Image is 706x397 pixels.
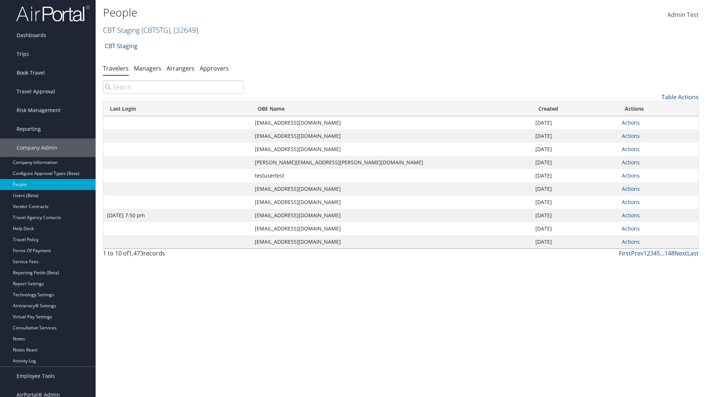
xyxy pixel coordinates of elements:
th: OBE Name: activate to sort column ascending [251,102,532,116]
a: Actions [622,132,640,139]
span: Book Travel [17,64,45,82]
td: [DATE] [532,209,618,222]
td: [DATE] [532,129,618,143]
a: Next [674,249,687,257]
span: ( CBTSTG ) [142,25,170,35]
a: 4 [653,249,657,257]
td: [DATE] [532,156,618,169]
a: 148 [664,249,674,257]
span: 1,473 [129,249,143,257]
th: Actions [618,102,698,116]
a: Arrangers [167,64,195,72]
a: 2 [647,249,650,257]
td: [EMAIL_ADDRESS][DOMAIN_NAME] [251,129,532,143]
a: Actions [622,146,640,153]
span: Dashboards [17,26,46,44]
th: Created: activate to sort column ascending [532,102,618,116]
td: [EMAIL_ADDRESS][DOMAIN_NAME] [251,196,532,209]
a: Last [687,249,699,257]
td: [DATE] 7:50 pm [103,209,251,222]
td: [PERSON_NAME][EMAIL_ADDRESS][PERSON_NAME][DOMAIN_NAME] [251,156,532,169]
a: Actions [622,119,640,126]
td: [DATE] [532,196,618,209]
span: … [660,249,664,257]
a: Actions [622,185,640,192]
span: Employee Tools [17,367,55,385]
a: Table Actions [662,93,699,101]
span: Risk Management [17,101,61,119]
span: Travel Approval [17,82,55,101]
a: CBT Staging [105,39,138,53]
a: 1 [643,249,647,257]
input: Search [103,81,244,94]
a: Admin Test [667,4,699,26]
td: [DATE] [532,222,618,235]
a: Travelers [103,64,129,72]
div: 1 to 10 of records [103,249,244,261]
a: 5 [657,249,660,257]
td: [DATE] [532,182,618,196]
td: [DATE] [532,169,618,182]
a: Managers [134,64,161,72]
h1: People [103,5,500,20]
span: , [ 32649 ] [170,25,198,35]
a: Prev [631,249,643,257]
a: First [619,249,631,257]
a: Actions [622,172,640,179]
th: Last Login: activate to sort column ascending [103,102,251,116]
td: testusertest [251,169,532,182]
td: [DATE] [532,235,618,248]
td: [EMAIL_ADDRESS][DOMAIN_NAME] [251,235,532,248]
a: Actions [622,238,640,245]
span: Reporting [17,120,41,138]
a: Actions [622,198,640,205]
img: airportal-logo.png [16,5,90,22]
span: Company Admin [17,139,57,157]
a: Actions [622,212,640,219]
td: [EMAIL_ADDRESS][DOMAIN_NAME] [251,209,532,222]
td: [EMAIL_ADDRESS][DOMAIN_NAME] [251,222,532,235]
td: [EMAIL_ADDRESS][DOMAIN_NAME] [251,143,532,156]
td: [DATE] [532,116,618,129]
td: [EMAIL_ADDRESS][DOMAIN_NAME] [251,182,532,196]
a: Approvers [200,64,229,72]
a: Actions [622,159,640,166]
td: [DATE] [532,143,618,156]
a: Actions [622,225,640,232]
a: 3 [650,249,653,257]
span: Admin Test [667,11,699,19]
a: CBT Staging [103,25,198,35]
td: [EMAIL_ADDRESS][DOMAIN_NAME] [251,116,532,129]
span: Trips [17,45,29,63]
